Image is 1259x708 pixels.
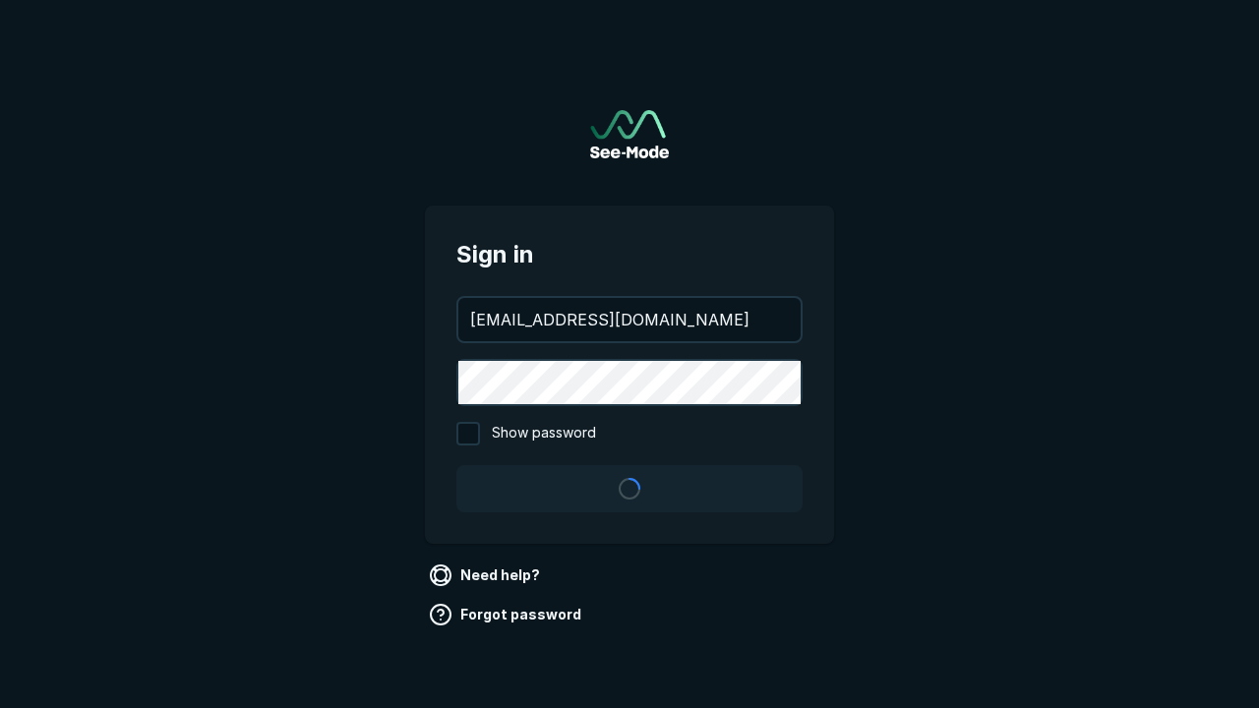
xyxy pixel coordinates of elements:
span: Sign in [456,237,803,272]
img: See-Mode Logo [590,110,669,158]
input: your@email.com [458,298,801,341]
a: Forgot password [425,599,589,630]
a: Go to sign in [590,110,669,158]
a: Need help? [425,560,548,591]
span: Show password [492,422,596,445]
